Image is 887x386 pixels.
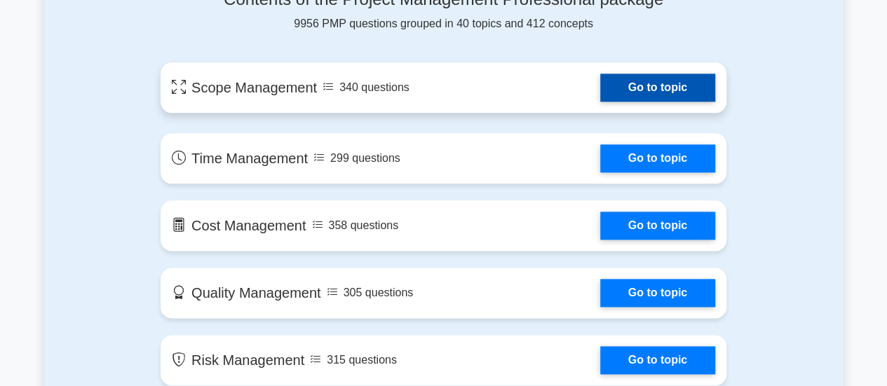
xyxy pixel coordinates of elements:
[600,346,715,374] a: Go to topic
[600,144,715,172] a: Go to topic
[600,212,715,240] a: Go to topic
[600,279,715,307] a: Go to topic
[600,74,715,102] a: Go to topic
